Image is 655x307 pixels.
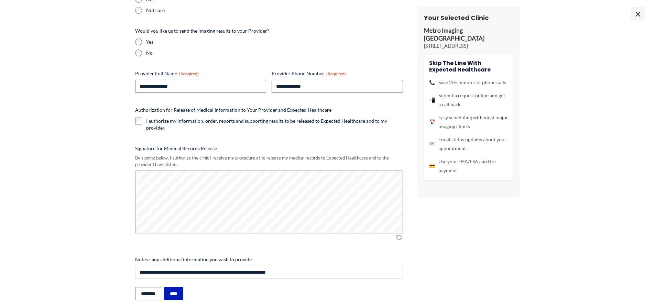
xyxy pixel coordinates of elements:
[135,28,269,34] legend: Would you like us to send the imaging results to your Provider?
[631,7,645,21] span: ×
[429,60,508,73] h4: Skip the line with Expected Healthcare
[135,155,403,167] div: By signing below, I authorize the clinic I receive my procedure at to release my medical records ...
[395,234,403,241] img: Clear Signature
[326,71,346,76] span: (Required)
[146,50,403,56] label: No
[424,14,513,22] h3: Your Selected Clinic
[429,140,435,149] span: 📧
[429,118,435,127] span: 📅
[146,39,403,45] label: Yes
[429,157,508,175] li: Use your HSA/FSA card for payment
[429,78,508,87] li: Save 20+ minutes of phone calls
[429,162,435,171] span: 💳
[135,256,403,263] label: Notes - any additional information you wish to provide
[272,70,403,77] label: Provider Phone Number
[135,107,331,113] legend: Authorization for Release of Medical Information to Your Provider and Expected Healthcare
[146,7,266,14] label: Not sure
[135,145,403,152] label: Signature for Medical Records Release
[135,70,266,77] label: Provider Full Name
[429,113,508,131] li: Easy scheduling with most major imaging clinics
[179,71,199,76] span: (Required)
[424,27,513,43] p: Metro Imaging [GEOGRAPHIC_DATA]
[146,118,403,131] label: I authorize my information, order, reports and supporting results to be released to Expected Heal...
[424,43,513,50] p: [STREET_ADDRESS]
[429,91,508,109] li: Submit a request online and get a call back
[429,135,508,153] li: Email status updates about your appointment
[429,96,435,105] span: 📲
[429,78,435,87] span: 📞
